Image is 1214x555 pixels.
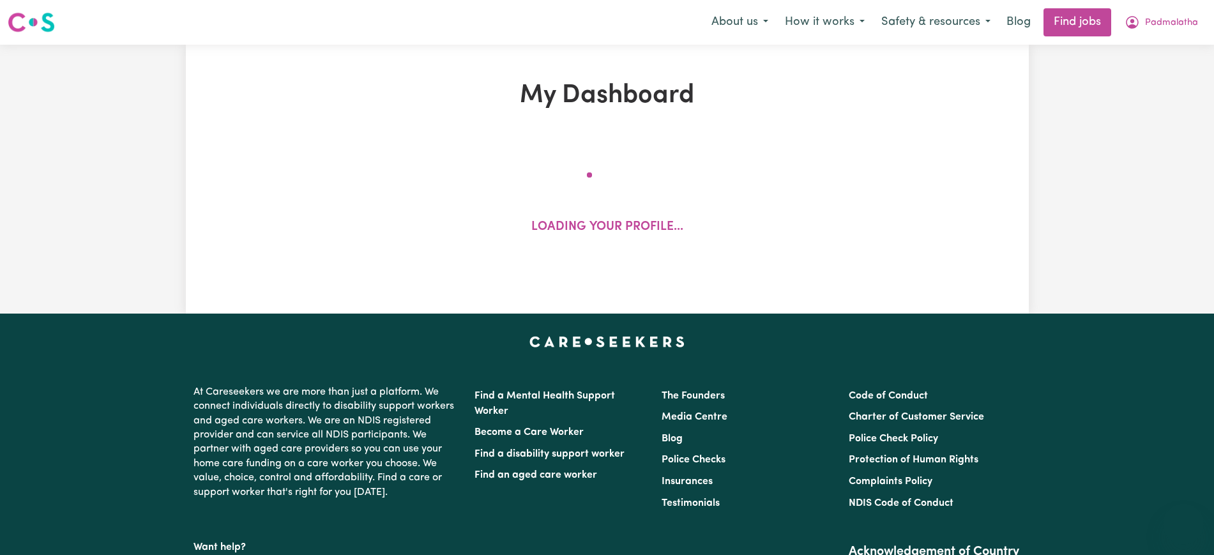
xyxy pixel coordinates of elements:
[474,470,597,480] a: Find an aged care worker
[703,9,777,36] button: About us
[193,380,459,505] p: At Careseekers we are more than just a platform. We connect individuals directly to disability su...
[474,449,625,459] a: Find a disability support worker
[849,434,938,444] a: Police Check Policy
[1116,9,1206,36] button: My Account
[662,455,725,465] a: Police Checks
[1145,16,1198,30] span: Padmalatha
[662,434,683,444] a: Blog
[873,9,999,36] button: Safety & resources
[777,9,873,36] button: How it works
[529,337,685,347] a: Careseekers home page
[1163,504,1204,545] iframe: Button to launch messaging window
[849,455,978,465] a: Protection of Human Rights
[849,476,932,487] a: Complaints Policy
[662,498,720,508] a: Testimonials
[662,476,713,487] a: Insurances
[849,391,928,401] a: Code of Conduct
[662,391,725,401] a: The Founders
[999,8,1038,36] a: Blog
[193,535,459,554] p: Want help?
[334,80,881,111] h1: My Dashboard
[1043,8,1111,36] a: Find jobs
[849,412,984,422] a: Charter of Customer Service
[662,412,727,422] a: Media Centre
[8,11,55,34] img: Careseekers logo
[8,8,55,37] a: Careseekers logo
[474,391,615,416] a: Find a Mental Health Support Worker
[531,218,683,237] p: Loading your profile...
[849,498,953,508] a: NDIS Code of Conduct
[474,427,584,437] a: Become a Care Worker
